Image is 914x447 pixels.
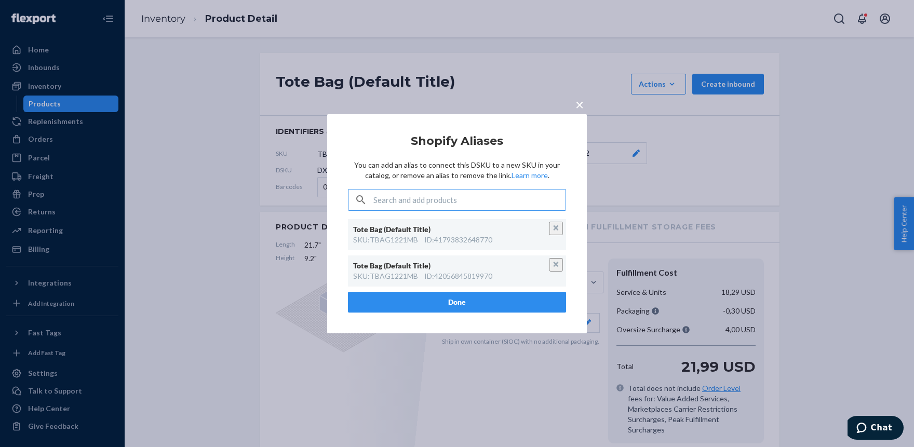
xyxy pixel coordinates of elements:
[348,292,566,313] button: Done
[373,189,566,210] input: Search and add products
[424,235,492,245] div: ID : 41793832648770
[348,134,566,147] h2: Shopify Aliases
[512,171,548,180] a: Learn more
[575,95,584,113] span: ×
[353,271,418,281] div: SKU : TBAG1221MB
[353,224,550,235] div: Tote Bag (Default Title)
[848,416,904,442] iframe: Apre un widget che permette di chattare con uno dei nostri agenti
[348,160,566,181] p: You can add an alias to connect this DSKU to a new SKU in your catalog, or remove an alias to rem...
[549,258,563,272] button: Unlink
[424,271,492,281] div: ID : 42056845819970
[353,261,550,271] div: Tote Bag (Default Title)
[353,235,418,245] div: SKU : TBAG1221MB
[549,222,563,235] button: Unlink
